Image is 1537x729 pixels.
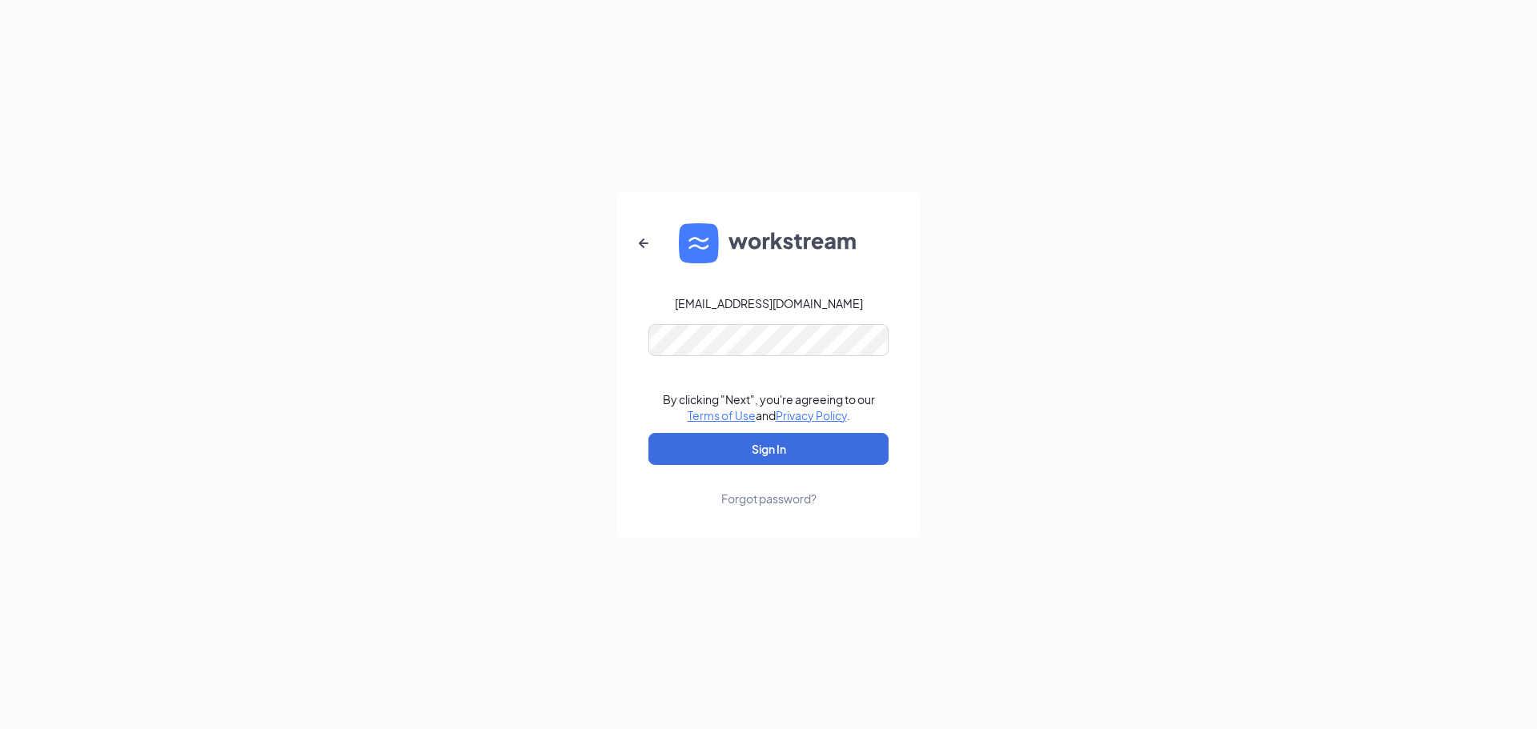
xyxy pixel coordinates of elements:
[688,408,756,423] a: Terms of Use
[634,234,653,253] svg: ArrowLeftNew
[624,224,663,262] button: ArrowLeftNew
[679,223,858,263] img: WS logo and Workstream text
[648,433,889,465] button: Sign In
[776,408,847,423] a: Privacy Policy
[675,295,863,311] div: [EMAIL_ADDRESS][DOMAIN_NAME]
[721,465,817,507] a: Forgot password?
[721,491,817,507] div: Forgot password?
[663,391,875,423] div: By clicking "Next", you're agreeing to our and .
